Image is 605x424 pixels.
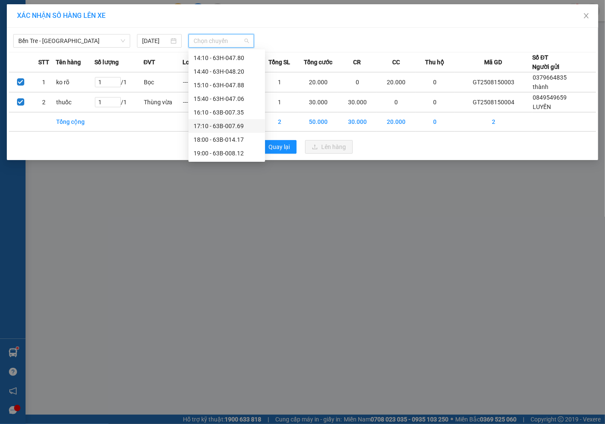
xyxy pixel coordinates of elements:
button: Close [574,4,598,28]
td: CC: [65,42,127,53]
span: Phúc [66,18,81,26]
td: 0 [338,72,377,92]
td: 20.000 [377,72,416,92]
span: 1 - Thùng vừa (thuốc ) [3,55,45,72]
td: 0 [416,112,454,132]
span: Loại hàng [183,57,209,67]
td: 1 [32,72,56,92]
span: Tổng SL [268,57,290,67]
span: Giồng Trôm [24,9,60,17]
span: Tổng cước [304,57,332,67]
span: 0942443805 [66,28,104,36]
span: 0 [76,43,80,51]
span: Quay lại [268,142,290,152]
td: 20.000 [299,72,338,92]
button: uploadLên hàng [305,140,353,154]
span: ĐVT [143,57,155,67]
td: 20.000 [377,112,416,132]
td: 1 [260,72,299,92]
td: Tổng cộng [56,112,94,132]
div: 19:00 - 63B-008.12 [194,149,260,158]
div: 14:40 - 63H-048.20 [194,67,260,76]
td: 2 [260,112,299,132]
span: LUYẾN [3,18,24,26]
td: 0 [377,92,416,112]
td: 30.000 [299,92,338,112]
td: GT2508150004 [454,92,532,112]
div: 14:10 - 63H-047.80 [194,53,260,63]
div: Số ĐT Người gửi [532,53,559,72]
td: GT2508150003 [454,72,532,92]
td: 50.000 [299,112,338,132]
span: Mỹ Tho [84,9,107,17]
div: 15:40 - 63H-047.06 [194,94,260,103]
input: 15/08/2025 [142,36,169,46]
span: CC [392,57,400,67]
td: 0 [416,92,454,112]
span: Bến Tre - Sài Gòn [18,34,125,47]
p: Gửi từ: [3,9,65,17]
td: ko rõ [56,72,94,92]
span: STT [38,57,49,67]
td: --- [183,72,221,92]
span: close [583,12,590,19]
td: CR: [3,42,66,53]
td: Bọc [143,72,182,92]
span: 0849549659 [533,94,567,101]
span: Số lượng [94,57,119,67]
span: CR [353,57,361,67]
span: LUYẾN [533,103,551,110]
span: 30.000 [14,43,34,51]
span: Thu hộ [425,57,445,67]
span: 1 [122,59,126,68]
span: Tên hàng [56,57,81,67]
td: 2 [454,112,532,132]
td: thuốc [56,92,94,112]
td: / 1 [94,72,143,92]
span: 0379664835 [533,74,567,81]
div: 16:10 - 63B-007.35 [194,108,260,117]
td: 1 [260,92,299,112]
td: 2 [32,92,56,112]
td: Thùng vừa [143,92,182,112]
td: 30.000 [338,92,377,112]
td: / 1 [94,92,143,112]
div: 17:10 - 63B-007.69 [194,121,260,131]
button: rollbackQuay lại [252,140,297,154]
span: thành [533,83,548,90]
span: 0849549659 [3,28,42,36]
td: 30.000 [338,112,377,132]
p: Nhận: [66,9,126,17]
div: 18:00 - 63B-014.17 [194,135,260,144]
span: Chọn chuyến [194,34,249,47]
td: 0 [416,72,454,92]
td: --- [183,92,221,112]
span: SL: [112,60,122,68]
span: Mã GD [484,57,502,67]
div: 15:10 - 63H-047.88 [194,80,260,90]
span: XÁC NHẬN SỐ HÀNG LÊN XE [17,11,106,20]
